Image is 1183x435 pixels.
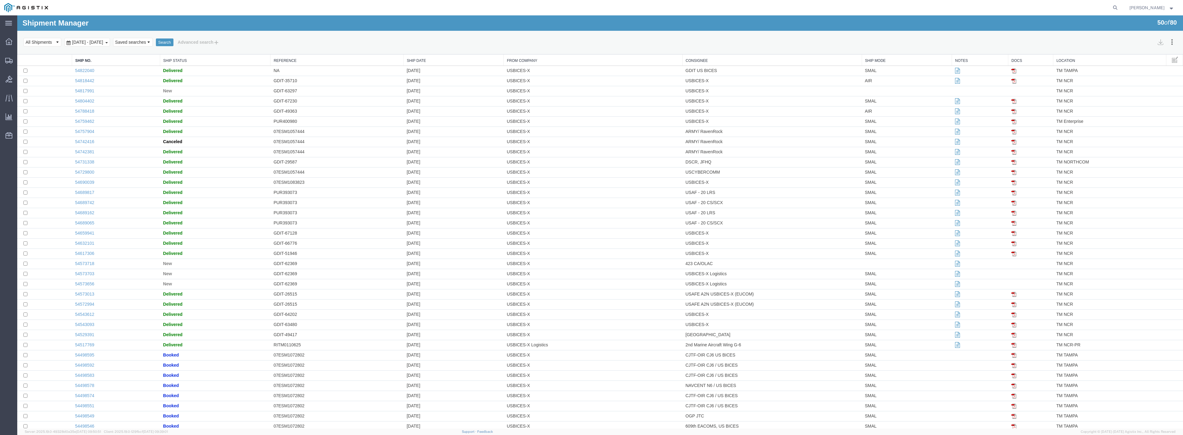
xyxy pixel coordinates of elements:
span: Delivered [146,53,165,58]
td: USBICES-X [486,193,665,203]
td: DSCR, JFHQ [665,142,844,152]
td: USBICES-X Logistics [665,264,844,274]
a: 54729800 [58,154,77,159]
td: TM NCR [1036,203,1149,213]
a: Consignee [669,43,841,48]
td: [DATE] [386,233,486,244]
a: Docs [994,43,1033,48]
td: SMAL [844,233,935,244]
td: SMAL [844,213,935,223]
span: Delivered [146,164,165,169]
td: USBICES-X [486,254,665,264]
td: ARMY/ RavenRock [665,132,844,142]
td: ARMY/ RavenRock [665,111,844,122]
a: 54689162 [58,195,77,200]
img: pdf.gif [994,134,999,139]
td: CJTF-OIR CJ6 US BICES [665,335,844,345]
td: USBICES-X [665,304,844,315]
h1: Shipment Manager [5,4,71,12]
img: pdf.gif [994,287,999,292]
td: [DATE] [386,213,486,223]
span: Jan 1st 2025 - Feb 28th 2025 [53,24,87,29]
img: pdf.gif [994,63,999,68]
th: From Company [486,39,665,50]
img: pdf.gif [994,104,999,109]
td: TM TAMPA [1036,50,1149,61]
td: TM NCR [1036,122,1149,132]
img: pdf.gif [994,94,999,99]
th: Reference [253,39,386,50]
a: 54573656 [58,266,77,271]
td: GDIT-49363 [253,91,386,101]
td: USBICES-X [486,274,665,284]
td: TM NCR [1036,244,1149,254]
td: TM NCR [1036,172,1149,183]
td: USBICES-X [486,294,665,304]
td: [DATE] [386,193,486,203]
td: USBICES-X [486,111,665,122]
img: pdf.gif [994,124,999,129]
td: 07ESM1057444 [253,132,386,142]
td: GDIT-66776 [253,223,386,233]
a: 54689742 [58,185,77,190]
td: TM NCR [1036,294,1149,304]
img: pdf.gif [994,175,999,180]
span: Delivered [146,296,165,301]
a: 54788418 [58,93,77,98]
td: TM Enterprise [1036,101,1149,111]
td: [DATE] [386,335,486,345]
img: pdf.gif [994,307,999,312]
img: pdf.gif [994,358,999,363]
span: Delivered [146,195,165,200]
th: Notes [935,39,991,50]
span: Delivered [146,317,165,322]
td: 07ESM1083823 [253,162,386,172]
a: Ship Status [146,43,250,48]
td: USBICES-X [486,203,665,213]
a: 54498583 [58,357,77,362]
td: GDIT-62369 [253,244,386,254]
td: SMAL [844,193,935,203]
span: New [146,73,155,78]
td: GDIT-62369 [253,264,386,274]
td: SMAL [844,132,935,142]
td: SMAL [844,325,935,335]
img: pdf.gif [994,297,999,302]
a: Location [1039,43,1146,48]
a: 54498551 [58,388,77,393]
td: USBICES-X [486,264,665,274]
td: 07ESM1072802 [253,335,386,345]
td: [DATE] [386,284,486,294]
td: [DATE] [386,183,486,193]
td: USAFE A2N USBICES-X (EUCOM) [665,274,844,284]
td: [DATE] [386,172,486,183]
td: SMAL [844,50,935,61]
span: Delivered [146,276,165,281]
td: USBICES-X [665,71,844,81]
td: GDIT-49417 [253,315,386,325]
td: USCYBERCOMM [665,152,844,162]
a: 54731338 [58,144,77,149]
img: pdf.gif [994,317,999,322]
td: PUR400980 [253,101,386,111]
td: USBICES-X [665,213,844,223]
a: 54498595 [58,337,77,342]
img: pdf.gif [994,215,999,220]
th: Ship Status [143,39,253,50]
td: 2nd Marine Aircraft Wing G-6 [665,325,844,335]
a: Ship No. [58,43,140,48]
a: Feedback [477,430,493,433]
td: GDIT-51946 [253,233,386,244]
td: [DATE] [386,223,486,233]
td: USBICES-X [486,162,665,172]
img: pdf.gif [994,114,999,119]
span: Delivered [146,134,165,139]
td: SMAL [844,111,935,122]
span: 50 [1140,4,1147,10]
td: 07ESM1057444 [253,152,386,162]
td: [DATE] [386,304,486,315]
td: [DATE] [386,203,486,213]
td: TM NCR [1036,71,1149,81]
td: TM NCR [1036,213,1149,223]
td: USBICES-X [486,91,665,101]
